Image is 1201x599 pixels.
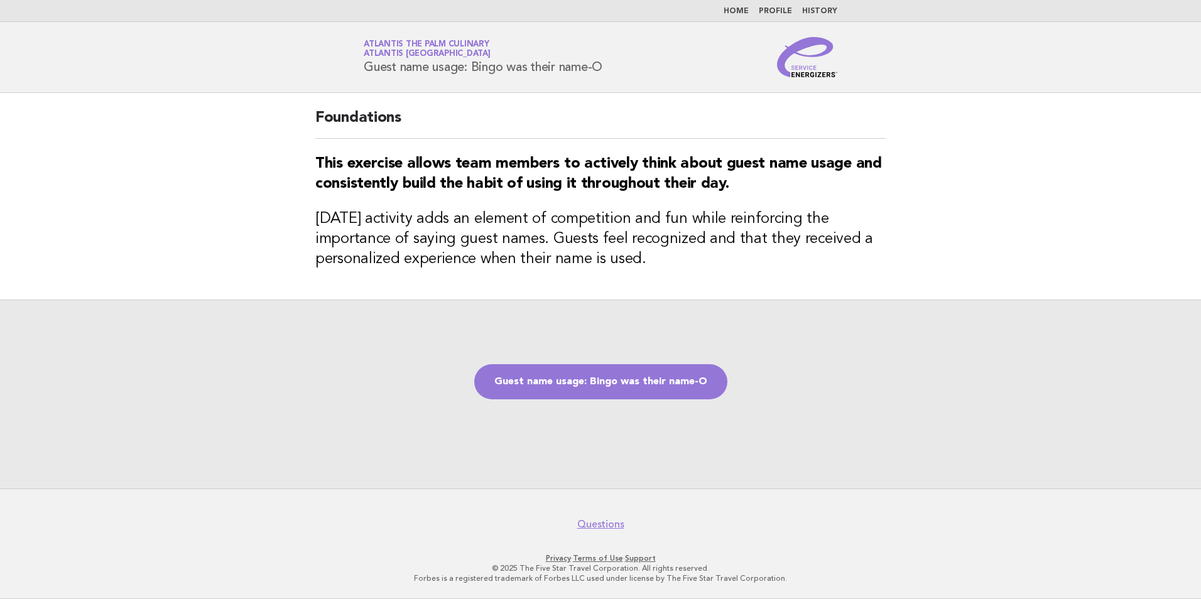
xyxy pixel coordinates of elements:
[474,364,727,399] a: Guest name usage: Bingo was their name-O
[573,554,623,563] a: Terms of Use
[759,8,792,15] a: Profile
[577,518,624,531] a: Questions
[364,50,491,58] span: Atlantis [GEOGRAPHIC_DATA]
[546,554,571,563] a: Privacy
[315,156,882,192] strong: This exercise allows team members to actively think about guest name usage and consistently build...
[315,108,886,139] h2: Foundations
[315,209,886,269] h3: [DATE] activity adds an element of competition and fun while reinforcing the importance of saying...
[364,41,602,73] h1: Guest name usage: Bingo was their name-O
[364,40,491,58] a: Atlantis The Palm CulinaryAtlantis [GEOGRAPHIC_DATA]
[777,37,837,77] img: Service Energizers
[216,573,985,583] p: Forbes is a registered trademark of Forbes LLC used under license by The Five Star Travel Corpora...
[216,563,985,573] p: © 2025 The Five Star Travel Corporation. All rights reserved.
[802,8,837,15] a: History
[625,554,656,563] a: Support
[724,8,749,15] a: Home
[216,553,985,563] p: · ·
